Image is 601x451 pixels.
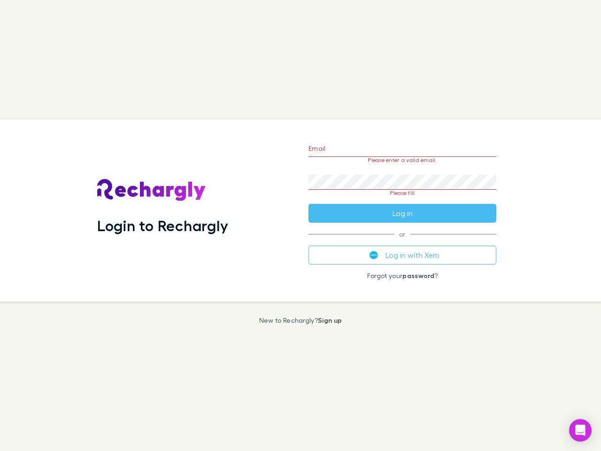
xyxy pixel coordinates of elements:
button: Log in with Xero [308,246,496,264]
img: Rechargly's Logo [97,179,206,202]
a: password [402,272,434,280]
p: New to Rechargly? [259,317,342,324]
h1: Login to Rechargly [97,217,228,234]
img: Xero's logo [370,251,378,259]
div: Open Intercom Messenger [569,419,592,442]
a: Sign up [318,316,342,324]
button: Log in [308,204,496,223]
p: Please enter a valid email. [308,157,496,163]
p: Forgot your ? [308,272,496,280]
p: Please fill [308,190,496,196]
